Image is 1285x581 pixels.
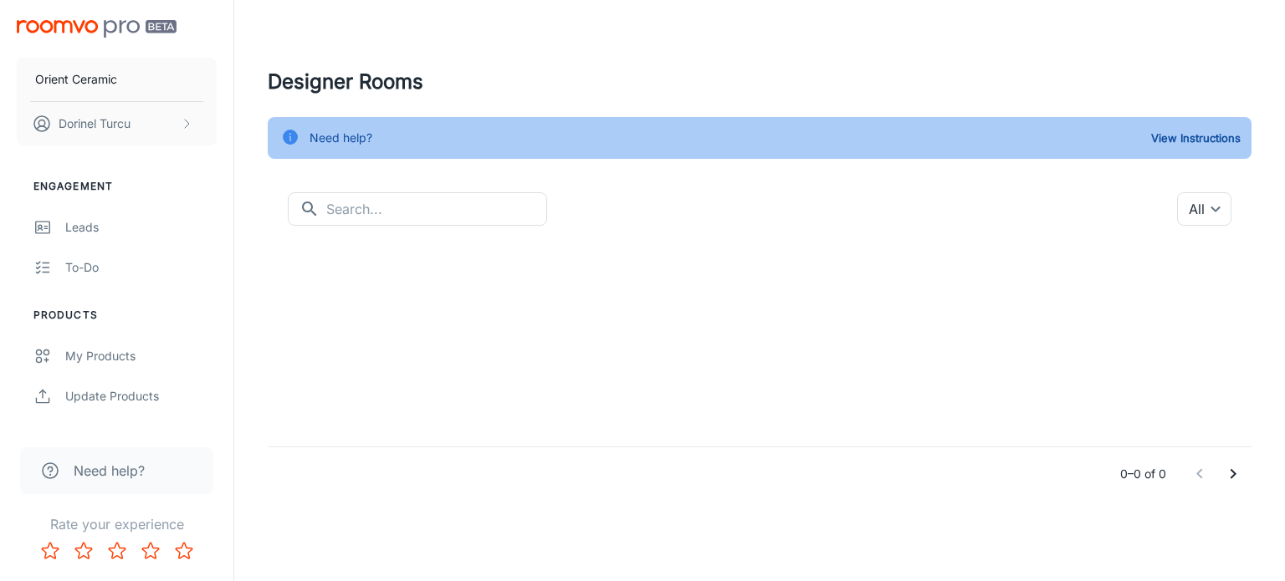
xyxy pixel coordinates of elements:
span: Need help? [74,461,145,481]
h4: Designer Rooms [268,67,1252,97]
button: Dorinel Turcu [17,102,217,145]
div: Leads [65,218,217,237]
div: Update Products [65,387,217,405]
p: Dorinel Turcu [59,115,131,133]
div: All [1177,192,1231,226]
p: Orient Ceramic [35,70,117,89]
div: My Products [65,347,217,365]
p: 0–0 of 0 [1120,465,1166,483]
button: Go to next page [1216,457,1250,491]
button: Rate 4 star [134,534,167,568]
button: Orient Ceramic [17,58,217,101]
div: QR Codes [65,427,217,446]
div: To-do [65,258,217,277]
button: Rate 1 star [33,534,67,568]
input: Search... [326,192,547,226]
button: View Instructions [1147,125,1245,150]
p: Rate your experience [13,514,220,534]
img: Roomvo PRO Beta [17,20,177,38]
button: Rate 5 star [167,534,201,568]
button: Rate 3 star [100,534,134,568]
div: Need help? [310,122,372,154]
button: Rate 2 star [67,534,100,568]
